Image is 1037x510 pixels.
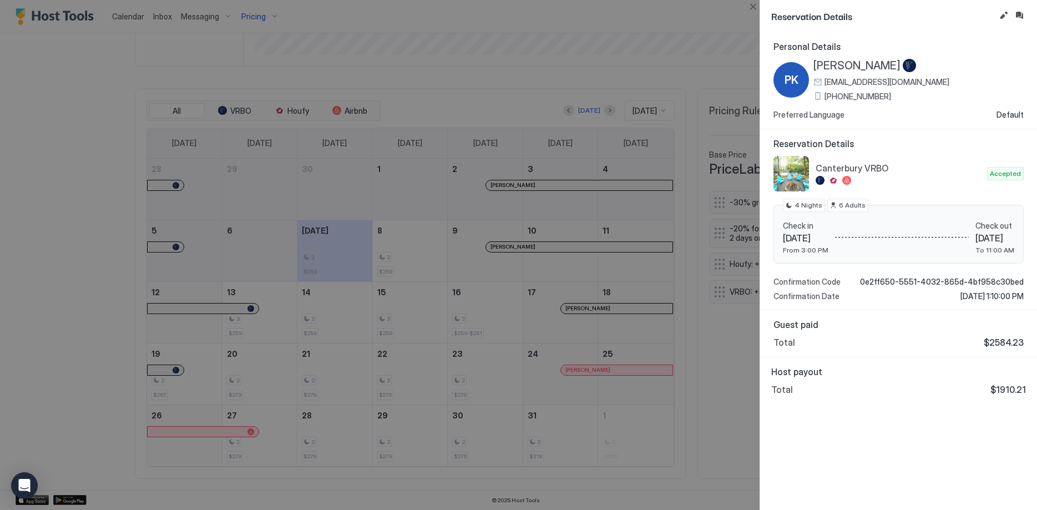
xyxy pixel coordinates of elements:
[813,59,901,73] span: [PERSON_NAME]
[997,9,1010,22] button: Edit reservation
[773,277,841,287] span: Confirmation Code
[990,384,1026,395] span: $1910.21
[783,246,828,254] span: From 3:00 PM
[960,291,1024,301] span: [DATE] 1:10:00 PM
[773,41,1024,52] span: Personal Details
[975,246,1014,254] span: To 11:00 AM
[785,72,798,88] span: PK
[771,366,1026,377] span: Host payout
[839,200,866,210] span: 6 Adults
[773,319,1024,330] span: Guest paid
[860,277,1024,287] span: 0e2ff650-5551-4032-865d-4bf958c30bed
[824,92,891,102] span: [PHONE_NUMBER]
[984,337,1024,348] span: $2584.23
[773,156,809,191] div: listing image
[975,233,1014,244] span: [DATE]
[783,233,828,244] span: [DATE]
[771,9,995,23] span: Reservation Details
[1013,9,1026,22] button: Inbox
[783,221,828,231] span: Check in
[975,221,1014,231] span: Check out
[773,110,844,120] span: Preferred Language
[11,472,38,499] div: Open Intercom Messenger
[816,163,983,174] span: Canterbury VRBO
[773,138,1024,149] span: Reservation Details
[773,291,839,301] span: Confirmation Date
[771,384,793,395] span: Total
[824,77,949,87] span: [EMAIL_ADDRESS][DOMAIN_NAME]
[996,110,1024,120] span: Default
[990,169,1021,179] span: Accepted
[773,337,795,348] span: Total
[795,200,822,210] span: 4 Nights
